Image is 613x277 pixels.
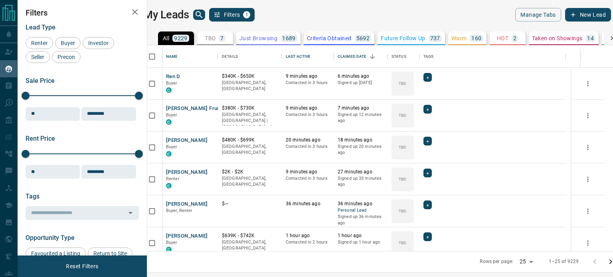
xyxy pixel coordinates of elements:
[222,200,278,207] p: $---
[166,169,208,176] button: [PERSON_NAME]
[338,73,384,80] p: 6 minutes ago
[334,45,388,68] div: Claimed Date
[209,8,255,22] button: Filters1
[286,105,330,112] p: 9 minutes ago
[286,73,330,80] p: 9 minutes ago
[162,45,218,68] div: Name
[26,234,75,242] span: Opportunity Type
[222,112,278,130] p: Toronto
[166,200,208,208] button: [PERSON_NAME]
[338,137,384,143] p: 18 minutes ago
[205,35,216,41] p: TBD
[338,143,384,156] p: Signed up 20 minutes ago
[582,141,594,153] button: more
[218,45,282,68] div: Details
[497,35,508,41] p: HOT
[88,248,132,259] div: Return to Site
[26,51,50,63] div: Seller
[222,137,278,143] p: $480K - $699K
[399,81,406,86] p: TBD
[338,105,384,112] p: 7 minutes ago
[423,200,432,209] div: +
[166,73,180,81] button: Ren D
[426,169,429,177] span: +
[166,45,178,68] div: Name
[286,169,330,175] p: 9 minutes ago
[28,40,50,46] span: Renter
[26,8,139,18] h2: Filters
[582,78,594,90] button: more
[471,35,481,41] p: 160
[91,250,130,257] span: Return to Site
[392,45,406,68] div: Status
[423,45,434,68] div: Tags
[166,105,231,112] button: [PERSON_NAME] Frumosu
[166,247,172,252] div: condos.ca
[166,137,208,144] button: [PERSON_NAME]
[338,175,384,188] p: Signed up 33 minutes ago
[26,37,53,49] div: Renter
[338,80,384,86] p: Signed up [DATE]
[423,105,432,114] div: +
[582,237,594,249] button: more
[222,73,278,80] p: $340K - $650K
[166,119,172,125] div: condos.ca
[222,175,278,188] p: [GEOGRAPHIC_DATA], [GEOGRAPHIC_DATA]
[222,80,278,92] p: [GEOGRAPHIC_DATA], [GEOGRAPHIC_DATA]
[222,143,278,156] p: [GEOGRAPHIC_DATA], [GEOGRAPHIC_DATA]
[338,232,384,239] p: 1 hour ago
[286,175,330,182] p: Contacted in 3 hours
[430,35,440,41] p: 737
[166,87,172,93] div: condos.ca
[286,239,330,246] p: Contacted in 2 hours
[26,248,86,259] div: Favourited a Listing
[55,37,81,49] div: Buyer
[286,80,330,86] p: Contacted in 3 hours
[166,151,172,157] div: condos.ca
[423,169,432,177] div: +
[381,35,425,41] p: Future Follow Up
[582,110,594,122] button: more
[26,77,55,84] span: Sale Price
[222,169,278,175] p: $2K - $2K
[480,258,513,265] p: Rows per page:
[338,207,384,214] span: Personal Lead
[426,201,429,209] span: +
[356,35,370,41] p: 5692
[166,208,193,213] span: Buyer, Renter
[239,35,277,41] p: Just Browsing
[220,35,223,41] p: 7
[338,239,384,246] p: Signed up 1 hour ago
[399,240,406,246] p: TBD
[166,81,178,86] span: Buyer
[399,144,406,150] p: TBD
[286,137,330,143] p: 20 minutes ago
[143,8,189,21] h1: My Leads
[338,45,367,68] div: Claimed Date
[125,207,136,218] button: Open
[338,169,384,175] p: 27 minutes ago
[338,112,384,124] p: Signed up 12 minutes ago
[426,105,429,113] span: +
[222,239,278,251] p: [GEOGRAPHIC_DATA], [GEOGRAPHIC_DATA]
[582,205,594,217] button: more
[26,24,55,31] span: Lead Type
[451,35,467,41] p: Warm
[28,54,47,60] span: Seller
[286,232,330,239] p: 1 hour ago
[516,256,536,267] div: 25
[282,45,334,68] div: Last Active
[587,35,594,41] p: 14
[222,105,278,112] p: $380K - $730K
[28,250,83,257] span: Favourited a Listing
[419,45,566,68] div: Tags
[222,45,238,68] div: Details
[282,35,296,41] p: 1689
[549,258,579,265] p: 1–25 of 9229
[26,193,40,200] span: Tags
[193,10,205,20] button: search button
[166,240,178,245] span: Buyer
[52,51,81,63] div: Precon
[399,112,406,118] p: TBD
[515,8,561,22] button: Manage Tabs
